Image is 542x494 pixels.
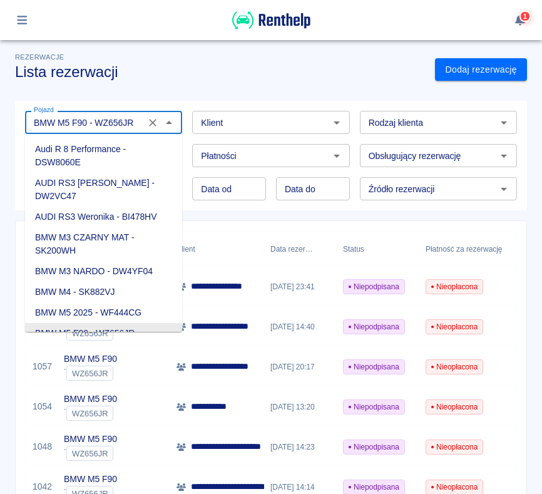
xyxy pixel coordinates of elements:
span: Nieopłacona [426,441,483,453]
button: 1 [508,9,533,31]
div: ` [64,326,117,341]
span: Nieopłacona [426,321,483,332]
div: [DATE] 14:40 [264,307,337,347]
label: Pojazd [34,105,54,115]
input: DD.MM.YYYY [276,177,350,200]
span: WZ656JR [67,449,113,458]
a: Dodaj rezerwację [435,58,527,81]
p: BMW M5 F90 [64,393,117,406]
span: Niepodpisana [344,361,404,373]
li: AUDI RS3 [PERSON_NAME] - DW2VC47 [25,173,182,207]
span: Nieopłacona [426,281,483,292]
span: WZ656JR [67,329,113,338]
img: Renthelp logo [232,10,310,31]
li: BMW M3 CZARNY MAT - SK200WH [25,227,182,261]
div: Data rezerwacji [270,232,313,267]
li: AUDI RS3 Weronika - BI478HV [25,207,182,227]
div: Status [343,232,364,267]
button: Otwórz [495,114,513,131]
span: Niepodpisana [344,401,404,413]
span: Nieopłacona [426,481,483,493]
span: Nieopłacona [426,361,483,373]
span: Niepodpisana [344,281,404,292]
button: Wyczyść [144,114,161,131]
button: Sort [313,240,330,258]
div: ` [64,406,117,421]
button: Otwórz [328,114,345,131]
span: WZ656JR [67,369,113,378]
p: BMW M5 F90 [64,473,117,486]
p: BMW M5 F90 [64,352,117,366]
span: Niepodpisana [344,441,404,453]
div: Data rezerwacji [264,232,337,267]
li: BMW M3 NARDO - DW4YF04 [25,261,182,282]
button: Otwórz [328,147,345,165]
div: Klient [170,232,264,267]
span: 1 [522,13,528,19]
li: BMW M5 2025 - WF444CG [25,302,182,323]
div: [DATE] 14:23 [264,427,337,467]
span: Nieopłacona [426,401,483,413]
a: 1054 [33,400,52,413]
li: BMW M5 F90 - WZ656JR [25,323,182,344]
button: Otwórz [495,180,513,198]
a: 1048 [33,440,52,453]
a: 1057 [33,360,52,373]
span: Niepodpisana [344,481,404,493]
a: 1042 [33,480,52,493]
div: Płatność za rezerwację [426,232,503,267]
div: Status [337,232,419,267]
p: BMW M5 F90 [64,433,117,446]
li: BMW M4 - SK882VJ [25,282,182,302]
h3: Lista rezerwacji [15,63,425,81]
div: [DATE] 20:17 [264,347,337,387]
div: Klient [176,232,195,267]
button: Otwórz [495,147,513,165]
div: ` [64,446,117,461]
div: Płatność za rezerwację [419,232,519,267]
a: Renthelp logo [232,23,310,33]
li: Audi R 8 Performance - DSW8060E [25,139,182,173]
span: Rezerwacje [15,53,64,61]
button: Zamknij [160,114,178,131]
span: Niepodpisana [344,321,404,332]
div: [DATE] 23:41 [264,267,337,307]
div: [DATE] 13:20 [264,387,337,427]
input: DD.MM.YYYY [192,177,266,200]
span: WZ656JR [67,409,113,418]
div: ` [64,366,117,381]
